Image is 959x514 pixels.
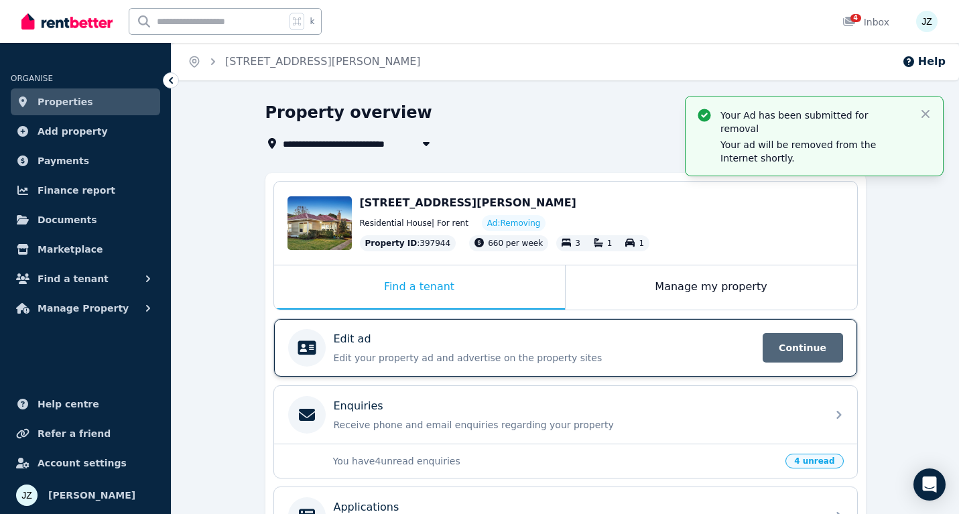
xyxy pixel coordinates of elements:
[850,14,861,22] span: 4
[842,15,889,29] div: Inbox
[607,239,613,248] span: 1
[334,418,819,432] p: Receive phone and email enquiries regarding your property
[11,74,53,83] span: ORGANISE
[274,265,565,310] div: Find a tenant
[11,118,160,145] a: Add property
[310,16,314,27] span: k
[38,396,99,412] span: Help centre
[274,319,857,377] a: Edit adEdit your property ad and advertise on the property sitesContinue
[916,11,938,32] img: James Zhu
[720,138,908,165] p: Your ad will be removed from the Internet shortly.
[38,300,129,316] span: Manage Property
[48,487,135,503] span: [PERSON_NAME]
[11,265,160,292] button: Find a tenant
[575,239,580,248] span: 3
[21,11,113,31] img: RentBetter
[16,485,38,506] img: James Zhu
[785,454,843,468] span: 4 unread
[763,333,843,363] span: Continue
[487,218,541,229] span: Ad: Removing
[488,239,543,248] span: 660 per week
[11,206,160,233] a: Documents
[334,398,383,414] p: Enquiries
[334,351,755,365] p: Edit your property ad and advertise on the property sites
[38,182,115,198] span: Finance report
[902,54,946,70] button: Help
[11,88,160,115] a: Properties
[11,420,160,447] a: Refer a friend
[38,241,103,257] span: Marketplace
[38,153,89,169] span: Payments
[38,455,127,471] span: Account settings
[360,218,468,229] span: Residential House | For rent
[11,450,160,476] a: Account settings
[38,271,109,287] span: Find a tenant
[38,94,93,110] span: Properties
[639,239,644,248] span: 1
[225,55,421,68] a: [STREET_ADDRESS][PERSON_NAME]
[333,454,778,468] p: You have 4 unread enquiries
[38,123,108,139] span: Add property
[720,109,908,135] p: Your Ad has been submitted for removal
[365,238,418,249] span: Property ID
[274,386,857,444] a: EnquiriesReceive phone and email enquiries regarding your property
[11,177,160,204] a: Finance report
[11,391,160,417] a: Help centre
[360,235,456,251] div: : 397944
[360,196,576,209] span: [STREET_ADDRESS][PERSON_NAME]
[334,331,371,347] p: Edit ad
[913,468,946,501] div: Open Intercom Messenger
[38,212,97,228] span: Documents
[265,102,432,123] h1: Property overview
[38,426,111,442] span: Refer a friend
[566,265,857,310] div: Manage my property
[11,295,160,322] button: Manage Property
[11,236,160,263] a: Marketplace
[11,147,160,174] a: Payments
[172,43,437,80] nav: Breadcrumb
